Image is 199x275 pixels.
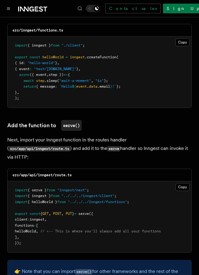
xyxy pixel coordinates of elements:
[15,223,34,228] span: functions
[86,5,100,12] button: Toggle dark mode
[78,67,80,71] span: ,
[72,212,74,216] span: }
[74,212,76,216] span: =
[57,61,59,65] span: ,
[51,194,59,198] span: from
[76,5,83,12] button: Find something...
[12,173,72,177] code: src/app/api/inngest/route.ts
[51,43,59,47] span: from
[15,55,28,59] span: export
[75,268,92,274] a: serve()
[34,67,76,71] span: "test/[DOMAIN_NAME]"
[78,212,89,216] span: serve
[70,55,85,59] span: inngest
[40,212,42,216] span: {
[116,55,119,59] span: (
[110,84,112,89] span: }
[64,73,68,77] span: =>
[127,200,129,204] span: ;
[30,55,40,59] span: const
[12,28,63,32] code: src/inngest/functions.ts
[55,84,57,89] span: :
[57,200,66,204] span: from
[175,183,190,191] button: Copy
[104,79,108,83] span: );
[49,212,51,216] span: ,
[23,61,25,65] span: :
[66,212,72,216] span: PUT
[68,73,70,77] span: {
[76,84,87,89] span: event
[59,79,91,83] span: "wait-a-moment"
[42,55,64,59] span: helloWorld
[15,235,17,239] span: ]
[28,217,30,222] span: :
[23,79,34,83] span: await
[36,79,44,83] span: step
[61,212,64,216] span: ,
[30,212,40,216] span: const
[68,200,127,204] span: "../../../inngest/functions"
[44,217,47,222] span: ,
[30,67,32,71] span: :
[23,84,36,89] span: return
[105,4,161,13] a: Contact sales
[61,43,83,47] span: "./client"
[15,241,21,245] span: });
[15,229,36,233] span: helloWorld
[30,73,47,77] span: ({ event
[15,43,28,47] span: import
[66,55,68,59] span: =
[114,194,116,198] span: ;
[175,38,190,46] button: Copy
[83,43,85,47] span: ;
[91,79,93,83] span: ,
[15,212,28,216] span: export
[47,188,55,192] span: from
[57,188,87,192] span: "inngest/next"
[19,73,30,77] span: async
[15,96,19,100] span: );
[72,84,76,89] span: ${
[89,84,97,89] span: data
[87,84,89,89] span: .
[97,84,110,89] span: .email
[28,43,51,47] span: { inngest }
[9,146,70,151] code: src/app/api/inngest/route.ts
[55,61,57,65] span: }
[15,200,28,204] span: import
[85,55,116,59] span: .createFunction
[30,217,44,222] span: inngest
[116,84,121,89] span: };
[107,146,120,151] code: serve
[28,188,47,192] span: { serve }
[28,194,51,198] span: { inngest }
[53,212,61,216] span: POST
[7,120,82,131] a: Add the function toserve()
[49,73,64,77] span: step })
[15,194,28,198] span: import
[40,229,161,233] span: // <-- This is where you'll always add all your functions
[89,212,93,216] span: ({
[44,79,57,83] span: .sleep
[34,223,36,228] span: :
[7,136,192,161] p: Next, import your Inngest function in the routes handler ( ) and add it to the handler so Inngest...
[28,61,55,65] span: "hello-world"
[112,84,116,89] span: !`
[42,212,49,216] span: GET
[87,188,89,192] span: ;
[76,67,78,71] span: }
[15,67,30,71] span: { event
[57,79,59,83] span: (
[59,84,72,89] span: `Hello
[95,79,104,83] span: "1s"
[36,84,55,89] span: { message
[36,223,38,228] span: [
[61,194,114,198] span: "../../../inngest/client"
[15,217,28,222] span: client
[15,61,23,65] span: { id
[47,73,49,77] span: ,
[28,200,57,204] span: { helloWorld }
[75,269,92,274] code: serve()
[36,229,38,233] span: ,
